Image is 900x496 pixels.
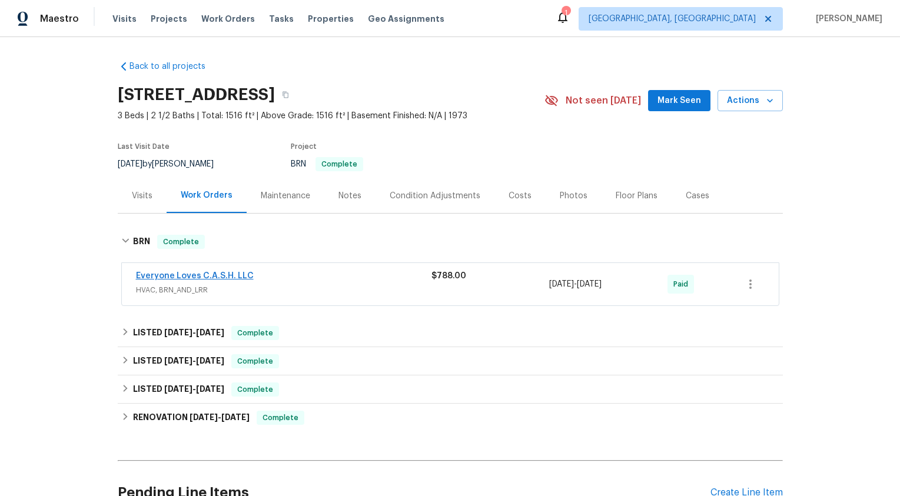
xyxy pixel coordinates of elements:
span: [DATE] [196,328,224,337]
span: Complete [158,236,204,248]
span: 3 Beds | 2 1/2 Baths | Total: 1516 ft² | Above Grade: 1516 ft² | Basement Finished: N/A | 1973 [118,110,544,122]
span: Maestro [40,13,79,25]
div: by [PERSON_NAME] [118,157,228,171]
div: RENOVATION [DATE]-[DATE]Complete [118,404,783,432]
span: [DATE] [164,385,192,393]
span: [GEOGRAPHIC_DATA], [GEOGRAPHIC_DATA] [589,13,756,25]
span: [DATE] [190,413,218,421]
span: Projects [151,13,187,25]
span: Complete [233,355,278,367]
span: Project [291,143,317,150]
button: Copy Address [275,84,296,105]
div: Floor Plans [616,190,657,202]
div: Notes [338,190,361,202]
span: [DATE] [577,280,602,288]
span: Complete [317,161,362,168]
span: Last Visit Date [118,143,170,150]
span: [DATE] [196,385,224,393]
h6: LISTED [133,382,224,397]
span: - [164,328,224,337]
div: LISTED [DATE]-[DATE]Complete [118,375,783,404]
span: [DATE] [164,328,192,337]
span: [PERSON_NAME] [811,13,882,25]
button: Mark Seen [648,90,710,112]
span: - [549,278,602,290]
div: BRN Complete [118,223,783,261]
span: Complete [258,412,303,424]
h6: LISTED [133,326,224,340]
span: Properties [308,13,354,25]
div: LISTED [DATE]-[DATE]Complete [118,319,783,347]
span: Mark Seen [657,94,701,108]
span: Not seen [DATE] [566,95,641,106]
span: Tasks [269,15,294,23]
span: Actions [727,94,773,108]
h6: BRN [133,235,150,249]
span: [DATE] [549,280,574,288]
span: Visits [112,13,137,25]
a: Everyone Loves C.A.S.H. LLC [136,272,254,280]
span: [DATE] [196,357,224,365]
div: Maintenance [261,190,310,202]
div: Photos [560,190,587,202]
span: Paid [673,278,693,290]
h2: [STREET_ADDRESS] [118,89,275,101]
span: Work Orders [201,13,255,25]
div: Visits [132,190,152,202]
span: [DATE] [221,413,250,421]
div: Condition Adjustments [390,190,480,202]
div: Costs [509,190,532,202]
span: $788.00 [431,272,466,280]
span: BRN [291,160,363,168]
span: Complete [233,327,278,339]
span: - [164,385,224,393]
div: Cases [686,190,709,202]
h6: RENOVATION [133,411,250,425]
span: HVAC, BRN_AND_LRR [136,284,431,296]
div: Work Orders [181,189,233,201]
a: Back to all projects [118,61,231,72]
div: 1 [562,7,570,19]
button: Actions [718,90,783,112]
span: [DATE] [118,160,142,168]
span: - [164,357,224,365]
span: Complete [233,384,278,395]
div: LISTED [DATE]-[DATE]Complete [118,347,783,375]
span: - [190,413,250,421]
h6: LISTED [133,354,224,368]
span: Geo Assignments [368,13,444,25]
span: [DATE] [164,357,192,365]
